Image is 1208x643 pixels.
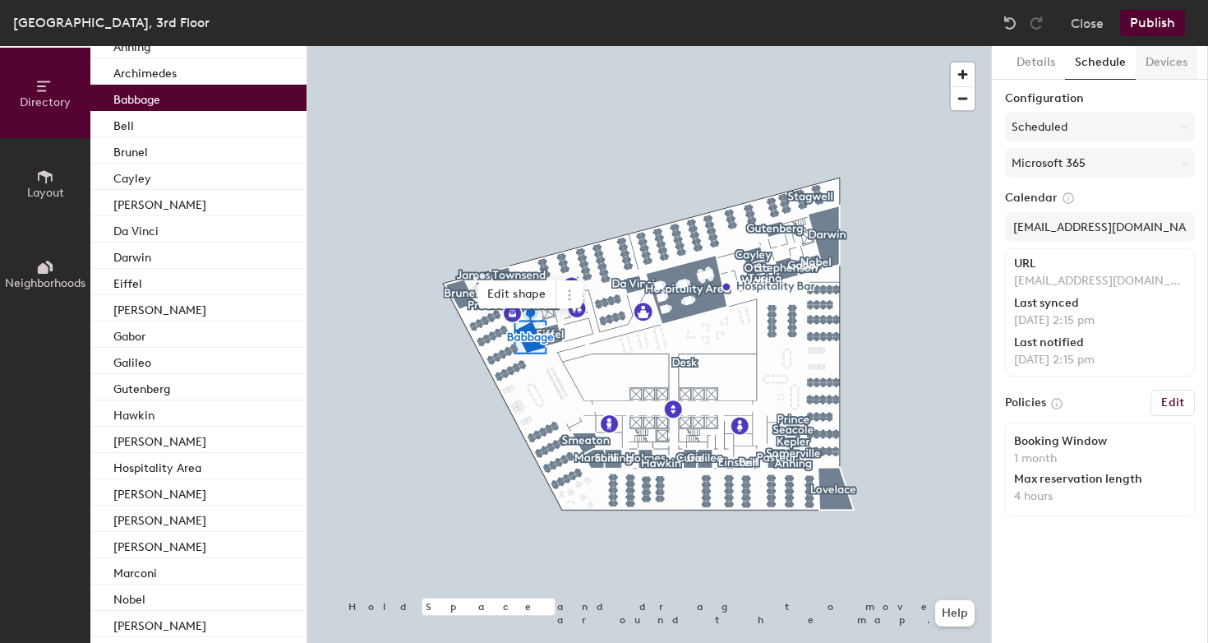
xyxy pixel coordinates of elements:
[1007,46,1065,80] button: Details
[1002,15,1018,31] img: Undo
[1005,396,1046,409] label: Policies
[1014,313,1186,328] p: [DATE] 2:15 pm
[113,404,154,423] p: Hawkin
[113,483,206,502] p: [PERSON_NAME]
[1014,451,1186,466] p: 1 month
[113,141,148,160] p: Brunel
[113,220,159,238] p: Da Vinci
[13,12,210,33] div: [GEOGRAPHIC_DATA], 3rd Floor
[113,298,206,317] p: [PERSON_NAME]
[113,351,151,370] p: Galileo
[27,186,64,200] span: Layout
[935,600,975,627] button: Help
[477,280,556,308] span: Edit shape
[1014,473,1186,486] div: Max reservation length
[113,272,142,291] p: Eiffel
[113,430,206,449] p: [PERSON_NAME]
[113,377,170,396] p: Gutenberg
[1071,10,1104,36] button: Close
[1005,148,1195,178] button: Microsoft 365
[113,62,177,81] p: Archimedes
[113,509,206,528] p: [PERSON_NAME]
[113,456,201,475] p: Hospitality Area
[1014,489,1186,504] p: 4 hours
[113,614,206,633] p: [PERSON_NAME]
[1014,435,1186,448] div: Booking Window
[113,535,206,554] p: [PERSON_NAME]
[1005,212,1195,242] input: Add calendar email
[113,588,145,607] p: Nobel
[1161,396,1184,409] h6: Edit
[1005,92,1195,105] label: Configuration
[113,88,160,107] p: Babbage
[1014,336,1186,349] div: Last notified
[1028,15,1044,31] img: Redo
[1014,353,1186,368] p: [DATE] 2:15 pm
[1065,46,1136,80] button: Schedule
[1150,390,1195,416] button: Edit
[113,193,206,212] p: [PERSON_NAME]
[113,246,151,265] p: Darwin
[1136,46,1197,80] button: Devices
[1120,10,1185,36] button: Publish
[1014,274,1186,289] p: [EMAIL_ADDRESS][DOMAIN_NAME]
[1005,112,1195,141] button: Scheduled
[113,325,145,344] p: Gabor
[1014,257,1186,271] div: URL
[20,95,71,109] span: Directory
[1014,297,1186,310] div: Last synced
[113,167,151,186] p: Cayley
[1005,191,1195,206] label: Calendar
[113,562,157,581] p: Marconi
[113,114,134,133] p: Bell
[5,276,85,290] span: Neighborhoods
